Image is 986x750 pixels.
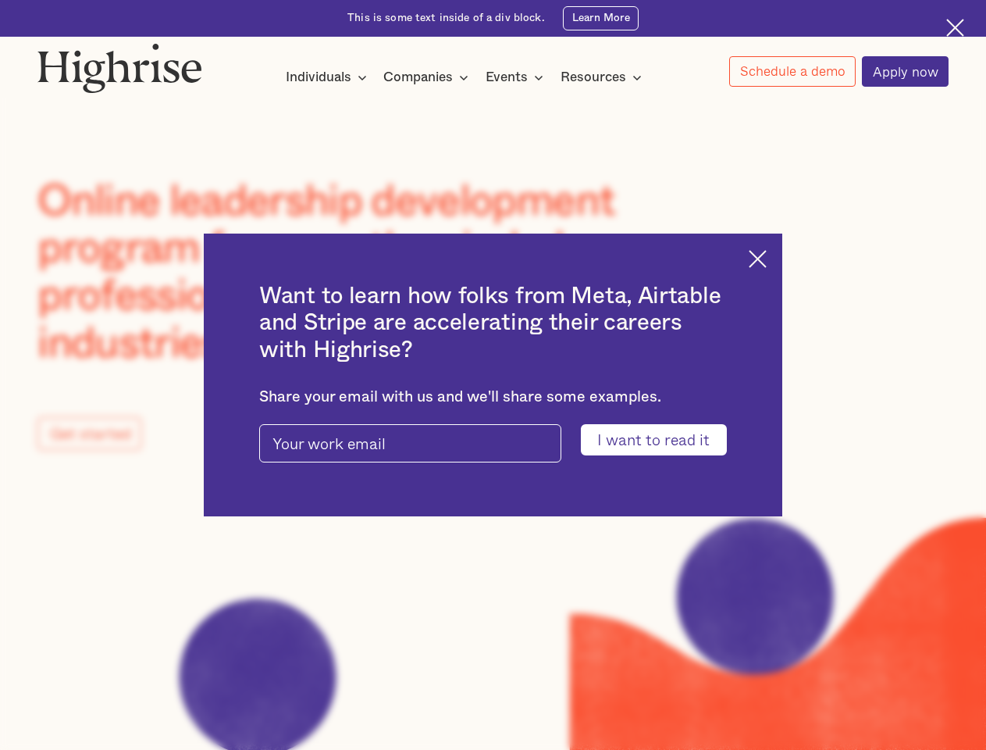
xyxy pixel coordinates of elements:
[37,43,202,93] img: Highrise logo
[259,424,561,462] input: Your work email
[383,68,473,87] div: Companies
[383,68,453,87] div: Companies
[347,11,545,26] div: This is some text inside of a div block.
[561,68,646,87] div: Resources
[486,68,548,87] div: Events
[286,68,351,87] div: Individuals
[563,6,638,30] a: Learn More
[581,424,727,455] input: I want to read it
[259,388,727,406] div: Share your email with us and we'll share some examples.
[259,283,727,363] h2: Want to learn how folks from Meta, Airtable and Stripe are accelerating their careers with Highrise?
[486,68,528,87] div: Events
[286,68,372,87] div: Individuals
[862,56,949,87] a: Apply now
[946,19,964,37] img: Cross icon
[259,424,727,455] form: pop-up-modal-form
[749,250,767,268] img: Cross icon
[561,68,626,87] div: Resources
[729,56,856,87] a: Schedule a demo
